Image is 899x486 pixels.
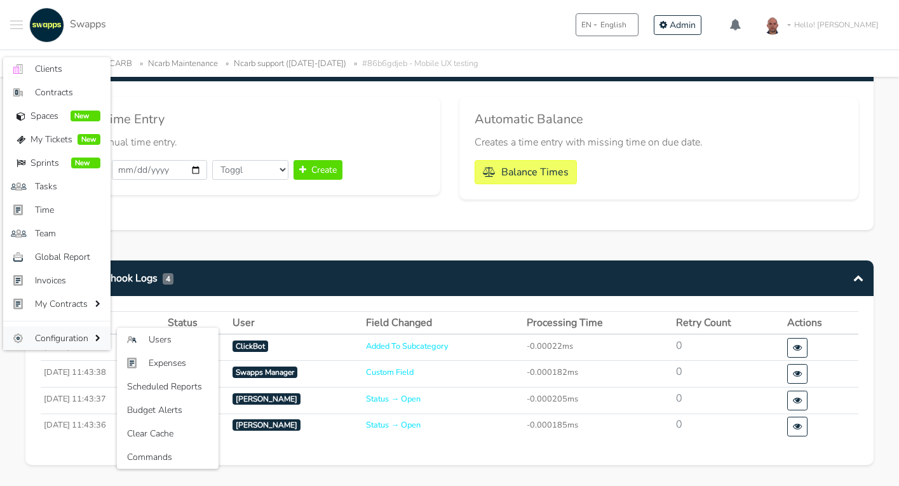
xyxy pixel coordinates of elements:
[654,15,701,35] a: Admin
[71,158,100,169] span: New
[30,133,72,146] span: My Tickets
[35,332,92,345] span: Configuration
[127,380,208,393] span: Scheduled Reports
[127,450,208,464] span: Commands
[294,160,342,180] button: Create
[3,175,111,198] a: Tasks
[3,245,111,269] a: Global Report
[3,81,111,104] a: Contracts
[30,156,66,170] span: Sprints
[3,292,111,316] a: My Contracts
[676,391,682,405] span: 0
[35,203,100,217] span: Time
[35,62,100,76] span: Clients
[673,312,784,334] th: Retry Count
[117,328,219,351] a: Users
[56,135,425,150] p: Create a manual time entry.
[676,365,682,379] span: 0
[3,57,111,81] a: Clients
[35,250,100,264] span: Global Report
[3,269,111,292] a: Invoices
[527,341,573,352] small: -0.00022ms
[3,222,111,245] a: Team
[576,13,639,36] button: ENEnglish
[3,104,111,128] a: Spaces New
[475,160,577,184] button: Balance Times
[349,57,478,71] li: #86b6gdjeb - Mobile UX testing
[35,180,100,193] span: Tasks
[229,312,363,334] th: User
[527,367,578,378] small: -0.000182ms
[233,341,268,352] span: ClickBot
[760,12,785,37] img: foto-andres-documento.jpeg
[26,8,106,43] a: Swapps
[3,198,111,222] a: Time
[117,445,219,469] a: Commands
[44,341,106,352] small: [DATE] 11:43:39
[527,419,578,431] small: -0.000185ms
[3,327,111,350] a: Configuration
[78,134,100,145] span: New
[3,57,111,350] ul: Toggle navigation menu
[165,312,229,334] th: Status
[794,19,879,30] span: Hello! [PERSON_NAME]
[600,19,626,30] span: English
[29,8,64,43] img: swapps-linkedin-v2.jpg
[30,109,65,123] span: Spaces
[44,367,106,378] small: [DATE] 11:43:38
[163,273,173,285] span: 4
[56,112,425,127] h5: Manual Time Entry
[366,393,421,405] small: Status → Open
[127,403,208,417] span: Budget Alerts
[35,274,100,287] span: Invoices
[70,17,106,31] span: Swapps
[117,398,219,422] a: Budget Alerts
[117,351,219,375] a: Expenses
[35,227,100,240] span: Team
[475,112,844,127] h5: Automatic Balance
[149,356,208,370] span: Expenses
[784,312,858,334] th: Actions
[755,7,889,43] a: Hello! [PERSON_NAME]
[103,58,132,69] a: NCARB
[117,422,219,445] a: Clear Cache
[71,111,100,122] span: New
[127,427,208,440] span: Clear Cache
[366,367,414,378] small: Custom Field
[366,419,421,431] small: Status → Open
[35,86,100,99] span: Contracts
[117,375,219,398] a: Scheduled Reports
[148,58,218,69] a: Ncarb Maintenance
[524,312,673,334] th: Processing Time
[44,419,106,431] small: [DATE] 11:43:36
[366,341,449,352] small: Added To Subcategory
[676,417,682,431] span: 0
[35,297,92,311] span: My Contracts
[234,58,346,69] a: Ncarb support ([DATE]-[DATE])
[3,128,111,151] a: My Tickets New
[3,151,111,175] a: Sprints New
[475,135,844,150] p: Creates a time entry with missing time on due date.
[363,312,524,334] th: Field Changed
[676,339,682,353] span: 0
[233,367,297,378] span: Swapps Manager
[670,19,696,31] span: Admin
[44,393,106,405] small: [DATE] 11:43:37
[233,393,301,405] span: [PERSON_NAME]
[149,333,208,346] span: Users
[527,393,578,405] small: -0.000205ms
[233,419,301,431] span: [PERSON_NAME]
[10,8,23,43] button: Toggle navigation menu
